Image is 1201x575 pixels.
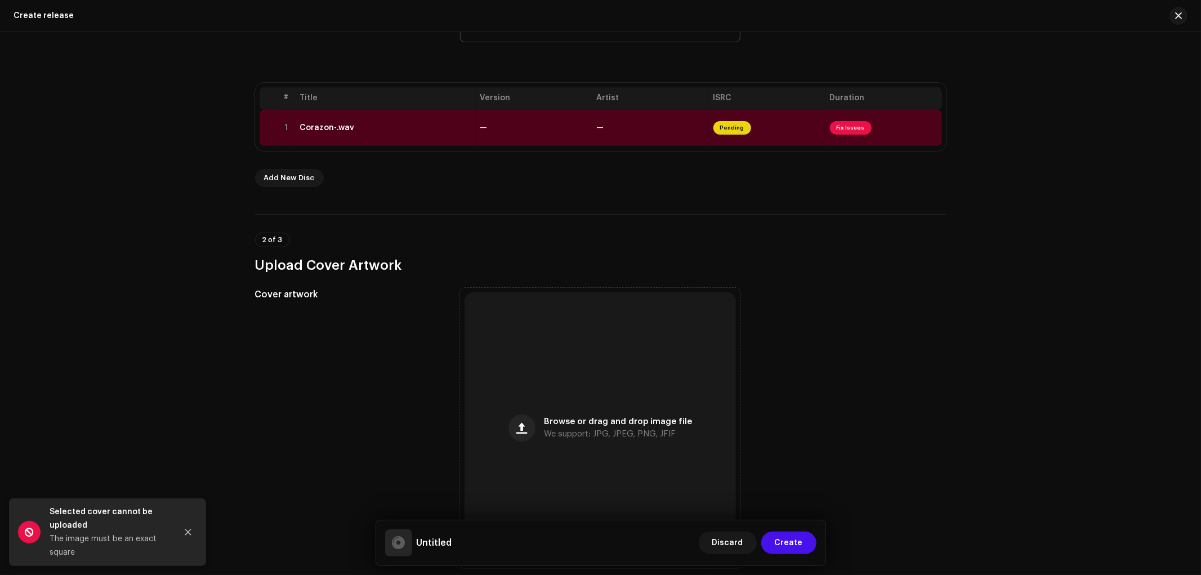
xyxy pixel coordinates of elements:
th: Title [296,87,476,110]
th: Artist [592,87,709,110]
span: Fix Issues [830,121,872,135]
span: Pending [713,121,751,135]
th: Duration [825,87,942,110]
h5: Untitled [417,536,452,550]
span: Browse or drag and drop image file [544,418,693,426]
span: — [597,124,604,132]
h5: Cover artwork [255,288,443,301]
div: Selected cover cannot be uploaded [50,505,168,532]
span: — [480,124,488,132]
h3: Upload Cover Artwork [255,256,946,274]
button: Create [761,532,816,554]
th: ISRC [709,87,825,110]
button: Close [177,521,199,543]
span: Add New Disc [264,167,315,189]
span: We support: JPG, JPEG, PNG, JFIF [544,430,676,438]
th: Version [476,87,592,110]
span: 2 of 3 [262,237,283,243]
button: Discard [699,532,757,554]
span: Discard [712,532,743,554]
th: # [278,87,296,110]
div: The image must be an exact square [50,532,168,559]
span: Create [775,532,803,554]
button: Add New Disc [255,169,324,187]
div: Corazon-.wav [300,123,355,132]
